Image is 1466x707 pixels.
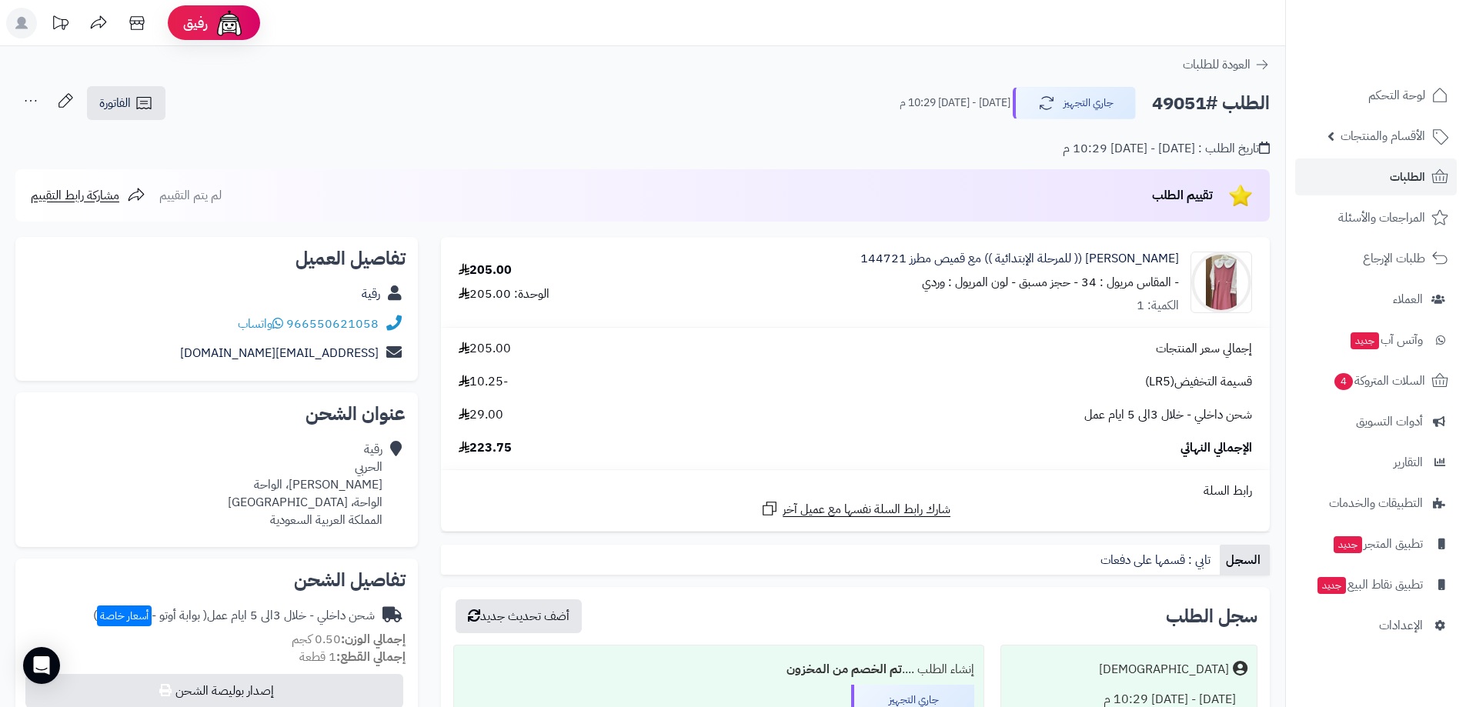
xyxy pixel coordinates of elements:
[922,273,1016,292] small: - لون المريول : وردي
[1390,166,1425,188] span: الطلبات
[1183,55,1270,74] a: العودة للطلبات
[459,439,512,457] span: 223.75
[1295,322,1457,359] a: وآتس آبجديد
[1191,252,1251,313] img: 1756622072-IMG_5639-90x90.jpeg
[1145,373,1252,391] span: قسيمة التخفيض(LR5)
[1316,574,1423,595] span: تطبيق نقاط البيع
[183,14,208,32] span: رفيق
[1295,403,1457,440] a: أدوات التسويق
[447,482,1264,500] div: رابط السلة
[1295,566,1457,603] a: تطبيق نقاط البيعجديد
[459,285,549,303] div: الوحدة: 205.00
[1152,88,1270,119] h2: الطلب #49051
[1220,545,1270,575] a: السجل
[456,599,582,633] button: أضف تحديث جديد
[1295,485,1457,522] a: التطبيقات والخدمات
[459,406,503,424] span: 29.00
[87,86,165,120] a: الفاتورة
[28,405,406,423] h2: عنوان الشحن
[1084,406,1252,424] span: شحن داخلي - خلال 3الى 5 ايام عمل
[1379,615,1423,636] span: الإعدادات
[1166,607,1257,625] h3: سجل الطلب
[97,605,152,626] span: أسعار خاصة
[783,501,950,519] span: شارك رابط السلة نفسها مع عميل آخر
[1363,248,1425,269] span: طلبات الإرجاع
[99,94,131,112] span: الفاتورة
[41,8,79,42] a: تحديثات المنصة
[1332,533,1423,555] span: تطبيق المتجر
[180,344,379,362] a: [EMAIL_ADDRESS][DOMAIN_NAME]
[1368,85,1425,106] span: لوحة التحكم
[1295,525,1457,562] a: تطبيق المتجرجديد
[1329,492,1423,514] span: التطبيقات والخدمات
[1295,77,1457,114] a: لوحة التحكم
[760,499,950,519] a: شارك رابط السلة نفسها مع عميل آخر
[28,249,406,268] h2: تفاصيل العميل
[31,186,145,205] a: مشاركة رابط التقييم
[1356,411,1423,432] span: أدوات التسويق
[286,315,379,333] a: 966550621058
[1094,545,1220,575] a: تابي : قسمها على دفعات
[1180,439,1252,457] span: الإجمالي النهائي
[362,285,380,303] a: رقية
[23,647,60,684] div: Open Intercom Messenger
[1295,281,1457,318] a: العملاء
[93,606,207,625] span: ( بوابة أوتو - )
[1295,607,1457,644] a: الإعدادات
[786,660,902,679] b: تم الخصم من المخزون
[1349,329,1423,351] span: وآتس آب
[1333,370,1425,392] span: السلات المتروكة
[238,315,283,333] a: واتساب
[299,648,406,666] small: 1 قطعة
[1361,12,1451,44] img: logo-2.png
[1013,87,1136,119] button: جاري التجهيز
[1393,288,1423,310] span: العملاء
[463,655,973,685] div: إنشاء الطلب ....
[1334,373,1353,390] span: 4
[1295,199,1457,236] a: المراجعات والأسئلة
[336,648,406,666] strong: إجمالي القطع:
[459,262,512,279] div: 205.00
[1137,297,1179,315] div: الكمية: 1
[860,250,1179,268] a: [PERSON_NAME] (( للمرحلة الإبتدائية )) مع قميص مطرز 144721
[1295,444,1457,481] a: التقارير
[93,607,375,625] div: شحن داخلي - خلال 3الى 5 ايام عمل
[1099,661,1229,679] div: [DEMOGRAPHIC_DATA]
[1341,125,1425,147] span: الأقسام والمنتجات
[1156,340,1252,358] span: إجمالي سعر المنتجات
[1295,240,1457,277] a: طلبات الإرجاع
[341,630,406,649] strong: إجمالي الوزن:
[1295,158,1457,195] a: الطلبات
[1338,207,1425,228] span: المراجعات والأسئلة
[159,186,222,205] span: لم يتم التقييم
[1334,536,1362,553] span: جديد
[292,630,406,649] small: 0.50 كجم
[214,8,245,38] img: ai-face.png
[1183,55,1251,74] span: العودة للطلبات
[1394,452,1423,473] span: التقارير
[1063,140,1270,158] div: تاريخ الطلب : [DATE] - [DATE] 10:29 م
[459,340,511,358] span: 205.00
[28,571,406,589] h2: تفاصيل الشحن
[228,441,382,529] div: رقية الحربي [PERSON_NAME]، الواحة الواحة، [GEOGRAPHIC_DATA] المملكة العربية السعودية
[1152,186,1213,205] span: تقييم الطلب
[31,186,119,205] span: مشاركة رابط التقييم
[459,373,508,391] span: -10.25
[1019,273,1179,292] small: - المقاس مريول : 34 - حجز مسبق
[1351,332,1379,349] span: جديد
[1295,362,1457,399] a: السلات المتروكة4
[1317,577,1346,594] span: جديد
[900,95,1010,111] small: [DATE] - [DATE] 10:29 م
